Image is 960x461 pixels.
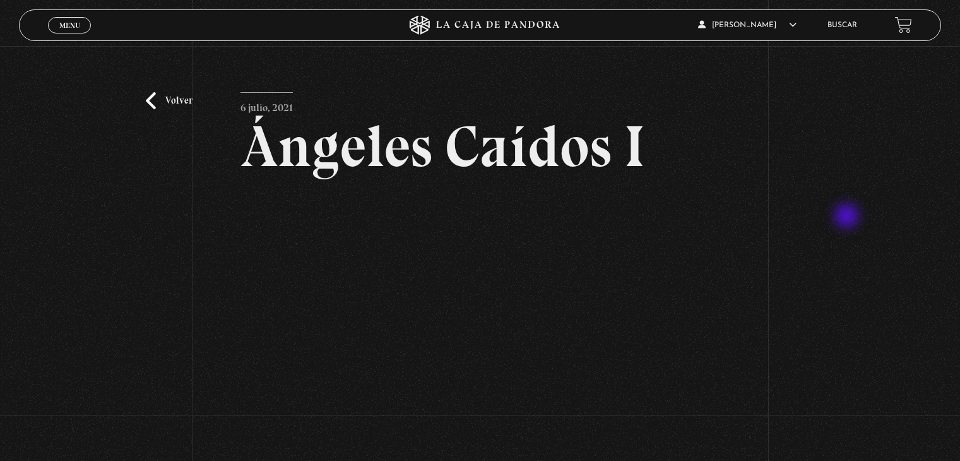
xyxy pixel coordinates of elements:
h2: Ángeles Caídos I [240,117,720,176]
a: Volver [146,92,193,109]
a: Buscar [827,21,857,29]
span: [PERSON_NAME] [698,21,797,29]
p: 6 julio, 2021 [240,92,293,117]
span: Menu [59,21,80,29]
span: Cerrar [55,32,85,40]
a: View your shopping cart [895,16,912,33]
